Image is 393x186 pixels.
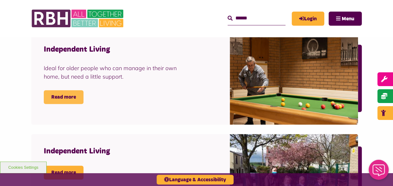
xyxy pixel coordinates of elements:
[228,12,285,25] input: Search
[329,12,362,26] button: Navigation
[44,147,180,156] h4: Independent Living
[31,6,125,31] img: RBH
[365,158,393,186] iframe: Netcall Web Assistant for live chat
[44,166,83,179] a: Read more Independent Living
[342,16,354,21] span: Menu
[230,32,358,125] img: SAZMEDIA RBH 23FEB2024 146
[44,90,83,104] a: Read more Independent Living
[44,64,180,81] div: Ideal for older people who can manage in their own home, but need a little support.
[44,45,180,54] h4: Independent Living
[292,12,324,26] a: MyRBH
[157,175,234,184] button: Language & Accessibility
